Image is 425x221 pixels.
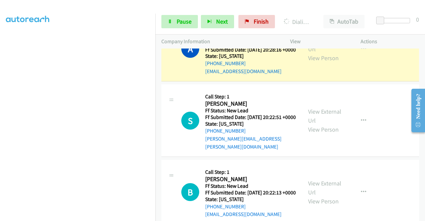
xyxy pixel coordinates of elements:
[308,126,339,133] a: View Person
[205,68,282,74] a: [EMAIL_ADDRESS][DOMAIN_NAME]
[161,38,278,46] p: Company Information
[205,189,296,196] h5: Ff Submitted Date: [DATE] 20:22:13 +0000
[205,114,296,121] h5: Ff Submitted Date: [DATE] 20:22:51 +0000
[205,60,246,66] a: [PHONE_NUMBER]
[406,84,425,137] iframe: Resource Center
[201,15,234,28] button: Next
[238,15,275,28] a: Finish
[380,18,410,23] div: Delay between calls (in seconds)
[205,47,296,53] h5: Ff Submitted Date: [DATE] 20:28:16 +0000
[308,197,339,205] a: View Person
[308,36,341,53] a: View External Url
[205,203,246,210] a: [PHONE_NUMBER]
[205,136,282,150] a: [PERSON_NAME][EMAIL_ADDRESS][PERSON_NAME][DOMAIN_NAME]
[205,53,296,59] h5: State: [US_STATE]
[205,128,246,134] a: [PHONE_NUMBER]
[216,18,228,25] span: Next
[181,112,199,130] h1: S
[308,54,339,62] a: View Person
[205,100,294,108] h2: [PERSON_NAME]
[205,183,296,189] h5: Ff Status: New Lead
[290,38,349,46] p: View
[284,17,311,26] p: Dialing [PERSON_NAME]
[205,121,296,127] h5: State: [US_STATE]
[181,183,199,201] h1: B
[205,107,296,114] h5: Ff Status: New Lead
[308,179,341,196] a: View External Url
[205,93,296,100] h5: Call Step: 1
[181,183,199,201] div: The call is yet to be attempted
[205,169,296,175] h5: Call Step: 1
[205,196,296,203] h5: State: [US_STATE]
[205,175,294,183] h2: [PERSON_NAME]
[361,38,419,46] p: Actions
[177,18,192,25] span: Pause
[181,112,199,130] div: The call is yet to be attempted
[205,211,282,217] a: [EMAIL_ADDRESS][DOMAIN_NAME]
[308,108,341,124] a: View External Url
[323,15,365,28] button: AutoTab
[181,40,199,58] h1: A
[254,18,269,25] span: Finish
[161,15,198,28] a: Pause
[416,15,419,24] div: 0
